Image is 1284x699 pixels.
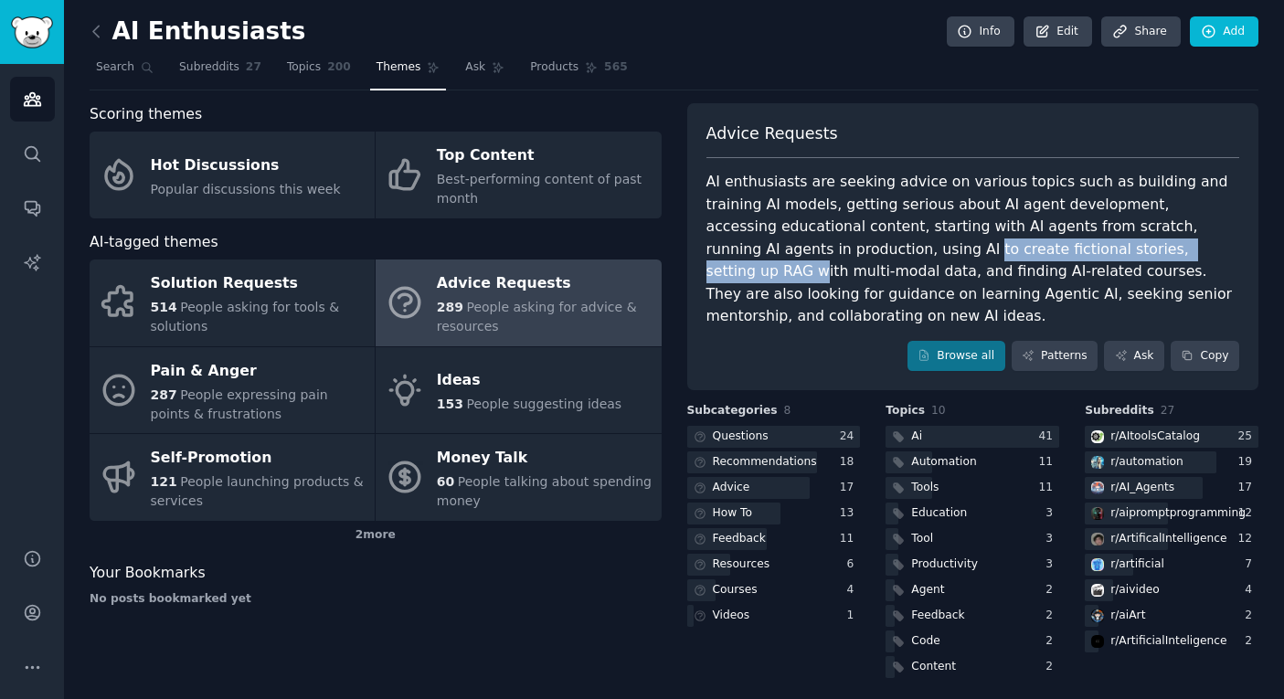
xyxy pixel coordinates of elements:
[327,59,351,76] span: 200
[706,171,1240,328] div: AI enthusiasts are seeking advice on various topics such as building and training AI models, gett...
[1171,341,1239,372] button: Copy
[687,403,778,419] span: Subcategories
[1085,403,1154,419] span: Subreddits
[911,505,967,522] div: Education
[90,103,202,126] span: Scoring themes
[840,531,861,547] div: 11
[246,59,261,76] span: 27
[96,59,134,76] span: Search
[1110,608,1145,624] div: r/ aiArt
[376,347,661,434] a: Ideas153People suggesting ideas
[1237,429,1258,445] div: 25
[1110,582,1160,598] div: r/ aivideo
[840,505,861,522] div: 13
[886,605,1059,628] a: Feedback2
[687,451,861,474] a: Recommendations18
[1045,582,1059,598] div: 2
[1045,608,1059,624] div: 2
[1091,507,1104,520] img: aipromptprogramming
[847,608,861,624] div: 1
[1245,608,1258,624] div: 2
[840,480,861,496] div: 17
[90,259,375,346] a: Solution Requests514People asking for tools & solutions
[151,356,366,386] div: Pain & Anger
[840,429,861,445] div: 24
[687,605,861,628] a: Videos1
[1110,454,1183,471] div: r/ automation
[713,582,758,598] div: Courses
[465,59,485,76] span: Ask
[173,53,268,90] a: Subreddits27
[706,122,838,145] span: Advice Requests
[90,132,375,218] a: Hot DiscussionsPopular discussions this week
[1104,341,1164,372] a: Ask
[151,151,341,180] div: Hot Discussions
[911,582,944,598] div: Agent
[687,579,861,602] a: Courses4
[437,366,621,396] div: Ideas
[151,300,340,334] span: People asking for tools & solutions
[437,300,463,314] span: 289
[466,397,621,411] span: People suggesting ideas
[90,231,218,254] span: AI-tagged themes
[437,397,463,411] span: 153
[1110,505,1246,522] div: r/ aipromptprogramming
[90,53,160,90] a: Search
[1091,482,1104,494] img: AI_Agents
[151,474,177,489] span: 121
[1085,528,1258,551] a: ArtificalIntelligencer/ArtificalIntelligence12
[713,429,769,445] div: Questions
[179,59,239,76] span: Subreddits
[437,474,454,489] span: 60
[1039,454,1060,471] div: 11
[1245,582,1258,598] div: 4
[1091,430,1104,443] img: AItoolsCatalog
[1110,633,1226,650] div: r/ ArtificialInteligence
[151,387,177,402] span: 287
[1091,456,1104,469] img: automation
[1085,579,1258,602] a: aivideor/aivideo4
[530,59,578,76] span: Products
[1091,635,1104,648] img: ArtificialInteligence
[886,630,1059,653] a: Code2
[90,347,375,434] a: Pain & Anger287People expressing pain points & frustrations
[947,16,1014,48] a: Info
[1039,480,1060,496] div: 11
[1039,429,1060,445] div: 41
[437,270,652,299] div: Advice Requests
[886,503,1059,525] a: Education3
[713,505,753,522] div: How To
[1161,404,1175,417] span: 27
[687,477,861,500] a: Advice17
[886,554,1059,577] a: Productivity3
[886,579,1059,602] a: Agent2
[886,656,1059,679] a: Content2
[886,403,925,419] span: Topics
[1245,556,1258,573] div: 7
[281,53,357,90] a: Topics200
[911,531,933,547] div: Tool
[840,454,861,471] div: 18
[687,426,861,449] a: Questions24
[90,591,662,608] div: No posts bookmarked yet
[687,503,861,525] a: How To13
[847,556,861,573] div: 6
[90,521,662,550] div: 2 more
[1101,16,1180,48] a: Share
[1110,556,1164,573] div: r/ artificial
[713,556,770,573] div: Resources
[886,451,1059,474] a: Automation11
[911,633,939,650] div: Code
[911,556,978,573] div: Productivity
[1190,16,1258,48] a: Add
[784,404,791,417] span: 8
[1237,480,1258,496] div: 17
[1024,16,1092,48] a: Edit
[437,172,642,206] span: Best-performing content of past month
[713,480,750,496] div: Advice
[1110,480,1174,496] div: r/ AI_Agents
[713,531,766,547] div: Feedback
[713,608,750,624] div: Videos
[1085,630,1258,653] a: ArtificialInteligencer/ArtificialInteligence2
[459,53,511,90] a: Ask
